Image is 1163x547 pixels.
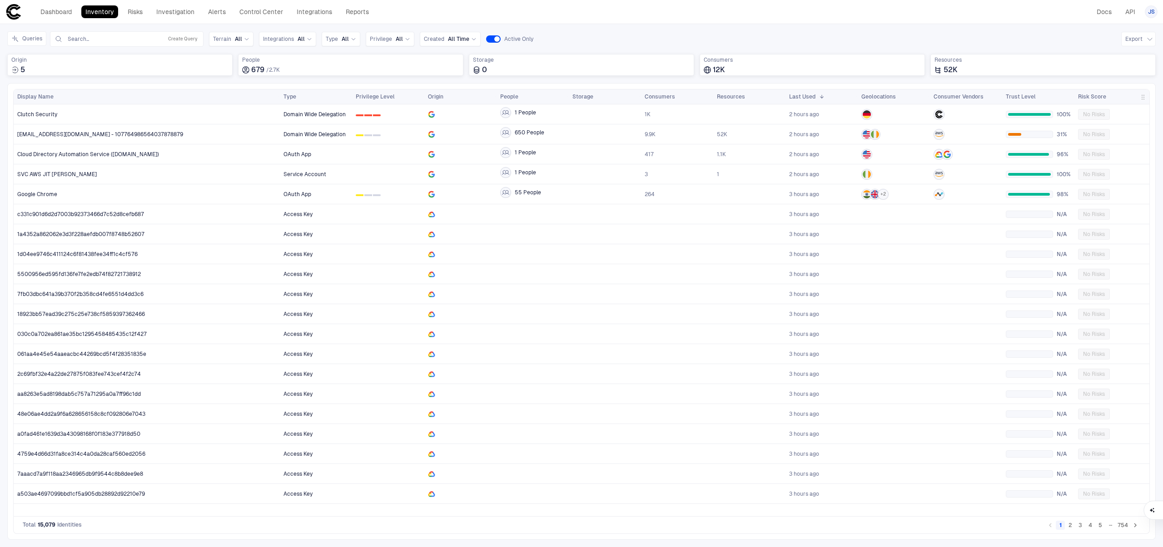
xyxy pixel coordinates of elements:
span: Consumers [704,56,921,64]
span: Identities [57,521,82,528]
span: c331c901d6d2d7003b92373466d7c52d8cefb687 [17,211,144,218]
div: 11/08/2025 10:07:56 [789,450,819,458]
span: Privilege Level [356,93,395,100]
span: 2c69fbf32e4a22de27875f083fee743cef4f2c74 [17,370,141,378]
a: Integrations [293,5,336,18]
span: 1a4352a862062e3d3f228aefdb007f8748b52607 [17,231,144,238]
span: Type [326,35,338,43]
img: IN [863,190,871,198]
div: Total resources accessed or granted by identities [930,54,1156,76]
span: No Risks [1083,251,1105,258]
span: 3 hours ago [789,470,819,478]
span: All [396,35,403,43]
span: 3 hours ago [789,410,819,418]
span: No Risks [1083,191,1105,198]
span: No Risks [1083,211,1105,218]
span: N/A [1057,310,1071,318]
span: No Risks [1083,291,1105,298]
span: [EMAIL_ADDRESS][DOMAIN_NAME] - 107764986564037878879 [17,131,183,138]
div: 2 [373,114,381,116]
span: 3 hours ago [789,490,819,498]
span: No Risks [1083,231,1105,238]
span: Integrations [263,35,294,43]
span: 1 People [515,109,536,116]
span: N/A [1057,430,1071,438]
span: 2 hours ago [789,131,819,138]
div: 11/08/2025 10:08:35 [789,291,819,298]
span: Origin [11,56,229,64]
span: Privilege [370,35,392,43]
span: Domain Wide Delegation [283,111,346,118]
div: 11/08/2025 10:08:07 [789,370,819,378]
span: 3 hours ago [789,430,819,438]
button: Go to page 4 [1086,521,1095,530]
span: N/A [1057,390,1071,398]
span: Access Key [283,451,313,457]
span: Origin [428,93,443,100]
span: 1d04ee9746c411124c6f81438fee34ff1c4cf576 [17,251,138,258]
div: Total employees associated with identities [238,54,463,76]
span: No Risks [1083,390,1105,398]
div: 2 [373,194,381,196]
span: 7fb03dbc641a39b370f2b358cd4fe6551d4dd3c6 [17,291,144,298]
div: 11/08/2025 10:08:01 [789,410,819,418]
span: aa8263e5ad8198dab5c757a71295a0a7ff96c1dd [17,390,141,398]
span: Domain Wide Delegation [283,131,346,138]
span: Resources [934,56,1152,64]
span: No Risks [1083,151,1105,158]
div: AWS [935,170,943,178]
span: N/A [1057,410,1071,418]
span: Storage [473,56,690,64]
span: Access Key [283,471,313,477]
span: 1K [645,111,651,118]
button: Go to page 754 [1116,521,1130,530]
span: 3 [645,171,648,178]
div: 0 [356,134,363,136]
span: Consumer Vendors [934,93,984,100]
span: Access Key [283,311,313,317]
div: 11/08/2025 10:08:43 [789,271,819,278]
span: No Risks [1083,350,1105,358]
img: US [863,150,871,158]
span: Terrain [213,35,231,43]
span: Clutch Security [17,111,57,118]
span: Google Chrome [17,191,57,198]
span: Geolocations [861,93,896,100]
span: 650 People [515,129,544,136]
span: N/A [1057,330,1071,338]
span: OAuth App [283,191,311,197]
div: AWS [935,130,943,138]
div: 0 [356,194,363,196]
span: 3 hours ago [789,450,819,458]
span: N/A [1057,490,1071,498]
span: Access Key [283,491,313,497]
span: 3 hours ago [789,291,819,298]
div: Total sources where identities were created [7,54,233,76]
span: 100% [1057,111,1071,118]
a: Dashboard [36,5,76,18]
span: a503ae4697099bbd1cf5a905db28892d92210e79 [17,490,145,498]
div: 11/08/2025 10:07:55 [789,470,819,478]
a: Inventory [81,5,118,18]
div: 11/08/2025 10:08:18 [789,330,819,338]
img: DE [863,110,871,118]
span: 030c0a702ea861ae35bc1295458485435c12f427 [17,330,147,338]
div: 11/08/2025 10:52:43 [789,171,819,178]
div: 2 [373,134,381,136]
img: US [863,130,871,138]
a: Control Center [235,5,287,18]
span: 48e06ae4dd2a9f6a628656158c8cf092806e7043 [17,410,145,418]
button: page 1 [1056,521,1065,530]
a: API [1121,5,1139,18]
span: N/A [1057,450,1071,458]
span: Total [23,521,36,528]
button: Go to page 5 [1096,521,1105,530]
span: 3 hours ago [789,211,819,218]
span: 3 hours ago [789,370,819,378]
span: / [266,67,269,73]
span: JS [1148,8,1155,15]
span: 12K [713,65,725,74]
span: Access Key [283,231,313,237]
span: No Risks [1083,490,1105,498]
span: N/A [1057,231,1071,238]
